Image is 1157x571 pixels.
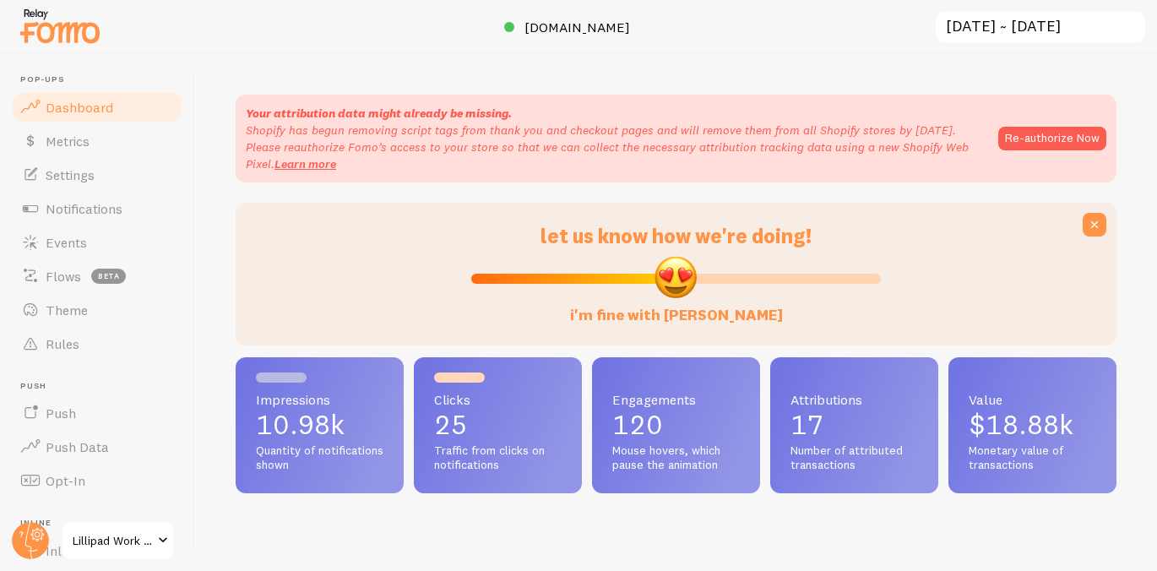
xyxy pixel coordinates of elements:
span: Opt-In [46,472,85,489]
span: Theme [46,302,88,318]
p: 10.98k [256,411,383,438]
a: Dashboard [10,90,184,124]
a: Push Data [10,430,184,464]
span: Inline [20,518,184,529]
p: 25 [434,411,562,438]
span: Push [20,381,184,392]
a: Learn more [274,156,336,171]
span: Settings [46,166,95,183]
img: fomo-relay-logo-orange.svg [18,4,102,47]
span: beta [91,269,126,284]
a: Events [10,226,184,259]
span: Engagements [612,393,740,406]
a: Rules [10,327,184,361]
span: Pop-ups [20,74,184,85]
span: Attributions [790,393,918,406]
span: Quantity of notifications shown [256,443,383,473]
span: Value [969,393,1096,406]
a: Opt-In [10,464,184,498]
span: Push Data [46,438,109,455]
p: Shopify has begun removing script tags from thank you and checkout pages and will remove them fro... [246,122,981,172]
span: Lillipad Work Solutions [73,530,153,551]
span: let us know how we're doing! [540,223,812,248]
span: Traffic from clicks on notifications [434,443,562,473]
span: Metrics [46,133,90,150]
span: Impressions [256,393,383,406]
a: Metrics [10,124,184,158]
span: Monetary value of transactions [969,443,1096,473]
a: Notifications [10,192,184,226]
p: 120 [612,411,740,438]
span: Push [46,405,76,421]
span: $18.88k [969,408,1073,441]
span: Events [46,234,87,251]
button: Re-authorize Now [998,127,1106,150]
label: i'm fine with [PERSON_NAME] [570,289,783,325]
a: Theme [10,293,184,327]
a: Push [10,396,184,430]
span: Rules [46,335,79,352]
span: Notifications [46,200,122,217]
a: Settings [10,158,184,192]
span: Clicks [434,393,562,406]
span: Dashboard [46,99,113,116]
strong: Your attribution data might already be missing. [246,106,512,121]
span: Number of attributed transactions [790,443,918,473]
img: emoji.png [653,254,698,300]
p: 17 [790,411,918,438]
a: Lillipad Work Solutions [61,520,175,561]
span: Mouse hovers, which pause the animation [612,443,740,473]
a: Flows beta [10,259,184,293]
span: Flows [46,268,81,285]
